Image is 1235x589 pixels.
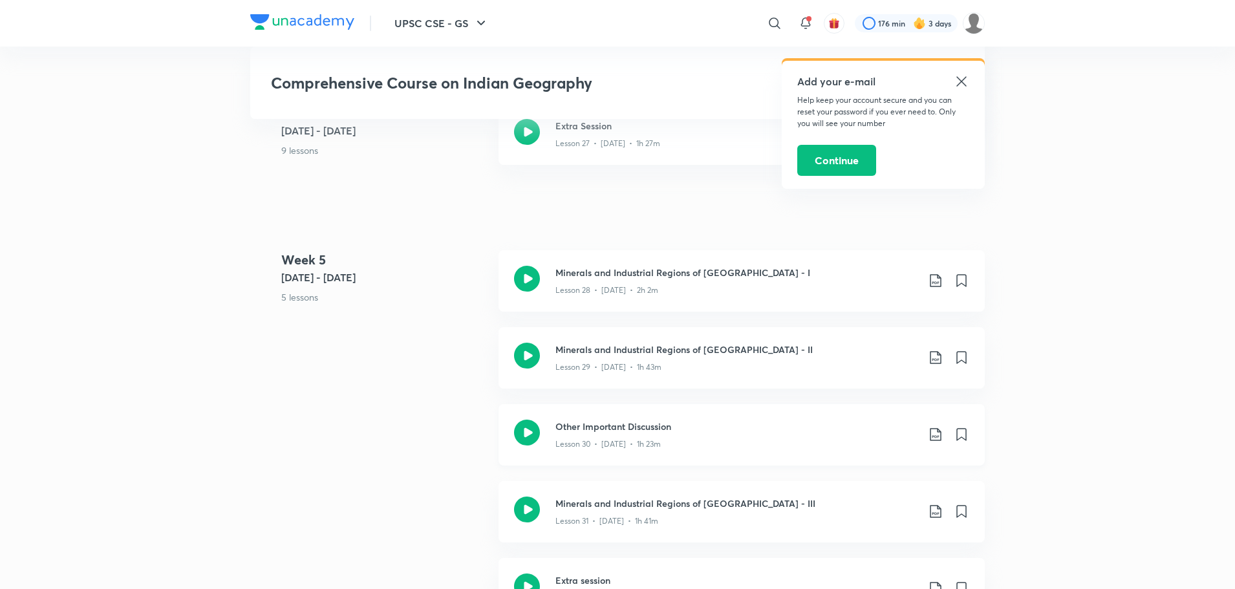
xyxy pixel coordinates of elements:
[797,74,969,89] h5: Add your e-mail
[387,10,497,36] button: UPSC CSE - GS
[499,481,985,558] a: Minerals and Industrial Regions of [GEOGRAPHIC_DATA] - IIILesson 31 • [DATE] • 1h 41m
[281,270,488,285] h5: [DATE] - [DATE]
[499,327,985,404] a: Minerals and Industrial Regions of [GEOGRAPHIC_DATA] - IILesson 29 • [DATE] • 1h 43m
[499,404,985,481] a: Other Important DiscussionLesson 30 • [DATE] • 1h 23m
[281,144,488,157] p: 9 lessons
[499,103,985,180] a: Extra SessionLesson 27 • [DATE] • 1h 27m
[555,266,918,279] h3: Minerals and Industrial Regions of [GEOGRAPHIC_DATA] - I
[555,138,660,149] p: Lesson 27 • [DATE] • 1h 27m
[250,14,354,33] a: Company Logo
[281,250,488,270] h4: Week 5
[555,119,918,133] h3: Extra Session
[555,438,661,450] p: Lesson 30 • [DATE] • 1h 23m
[555,573,918,587] h3: Extra session
[797,145,876,176] button: Continue
[555,497,918,510] h3: Minerals and Industrial Regions of [GEOGRAPHIC_DATA] - III
[555,343,918,356] h3: Minerals and Industrial Regions of [GEOGRAPHIC_DATA] - II
[555,420,918,433] h3: Other Important Discussion
[555,515,658,527] p: Lesson 31 • [DATE] • 1h 41m
[499,250,985,327] a: Minerals and Industrial Regions of [GEOGRAPHIC_DATA] - ILesson 28 • [DATE] • 2h 2m
[281,123,488,138] h5: [DATE] - [DATE]
[250,14,354,30] img: Company Logo
[963,12,985,34] img: Mayank
[797,94,969,129] p: Help keep your account secure and you can reset your password if you ever need to. Only you will ...
[271,74,777,92] h3: Comprehensive Course on Indian Geography
[555,361,661,373] p: Lesson 29 • [DATE] • 1h 43m
[824,13,844,34] button: avatar
[913,17,926,30] img: streak
[281,290,488,304] p: 5 lessons
[828,17,840,29] img: avatar
[555,284,658,296] p: Lesson 28 • [DATE] • 2h 2m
